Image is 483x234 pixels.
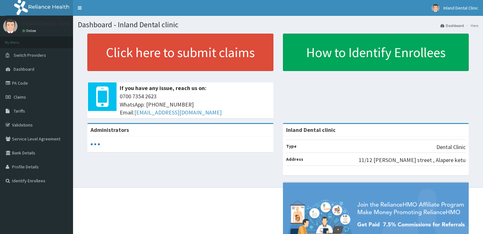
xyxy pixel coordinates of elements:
a: Online [22,29,37,33]
img: User Image [432,4,439,12]
li: Here [465,23,478,28]
span: Dashboard [14,66,34,72]
p: 11/12 [PERSON_NAME] street , Alapere ketu [359,156,466,164]
strong: Inland Dental clinic [286,126,336,133]
b: Administrators [91,126,129,133]
img: User Image [3,19,17,33]
b: If you have any issue, reach us on: [120,84,206,92]
b: Address [286,156,303,162]
a: Dashboard [440,23,464,28]
a: How to Identify Enrollees [283,34,469,71]
span: Tariffs [14,108,25,114]
b: Type [286,143,297,149]
a: [EMAIL_ADDRESS][DOMAIN_NAME] [134,109,222,116]
span: Switch Providers [14,52,46,58]
p: Inland Dental Clinic [22,21,70,26]
span: Inland Dental Clinic [443,5,478,11]
span: Claims [14,94,26,100]
svg: audio-loading [91,140,100,149]
a: Click here to submit claims [87,34,273,71]
h1: Dashboard - Inland Dental clinic [78,21,478,29]
p: Dental Clinic [436,143,466,151]
span: 0700 7354 2623 WhatsApp: [PHONE_NUMBER] Email: [120,92,270,117]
